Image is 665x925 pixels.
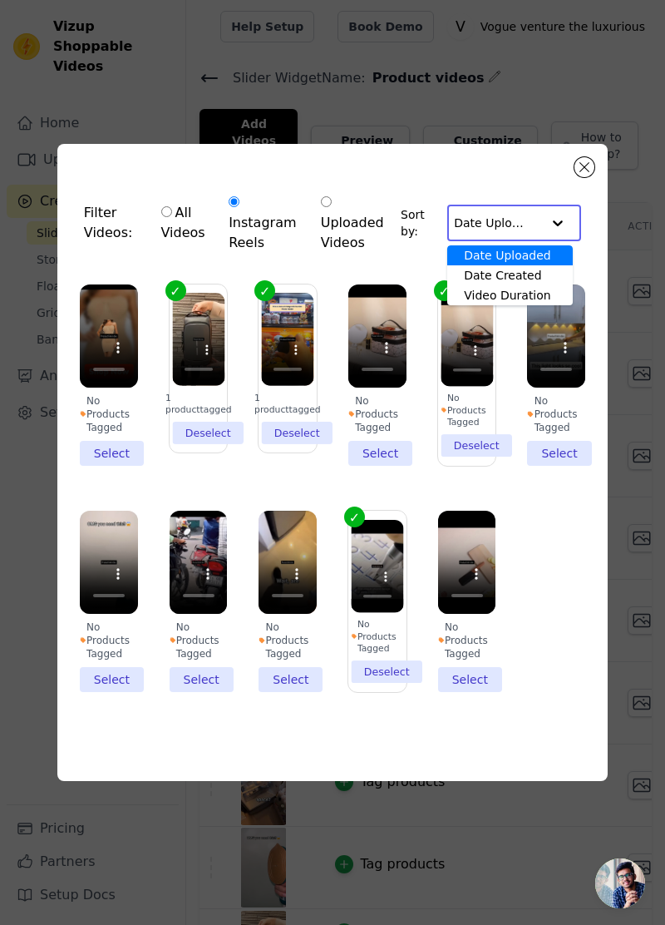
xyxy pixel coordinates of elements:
[447,285,573,305] div: Video Duration
[438,621,496,660] div: No Products Tagged
[441,393,493,428] div: No Products Tagged
[84,184,401,262] div: Filter Videos:
[401,205,581,241] div: Sort by:
[574,157,594,177] button: Close modal
[351,619,403,655] div: No Products Tagged
[172,392,224,416] div: 1 product tagged
[348,394,406,434] div: No Products Tagged
[595,858,645,908] a: Open chat
[259,621,317,660] div: No Products Tagged
[320,192,392,254] label: Uploaded Videos
[170,621,228,660] div: No Products Tagged
[262,392,314,416] div: 1 product tagged
[228,192,298,254] label: Instagram Reels
[80,394,138,434] div: No Products Tagged
[447,265,573,285] div: Date Created
[447,245,573,265] div: Date Uploaded
[527,394,585,434] div: No Products Tagged
[80,621,138,660] div: No Products Tagged
[160,202,207,244] label: All Videos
